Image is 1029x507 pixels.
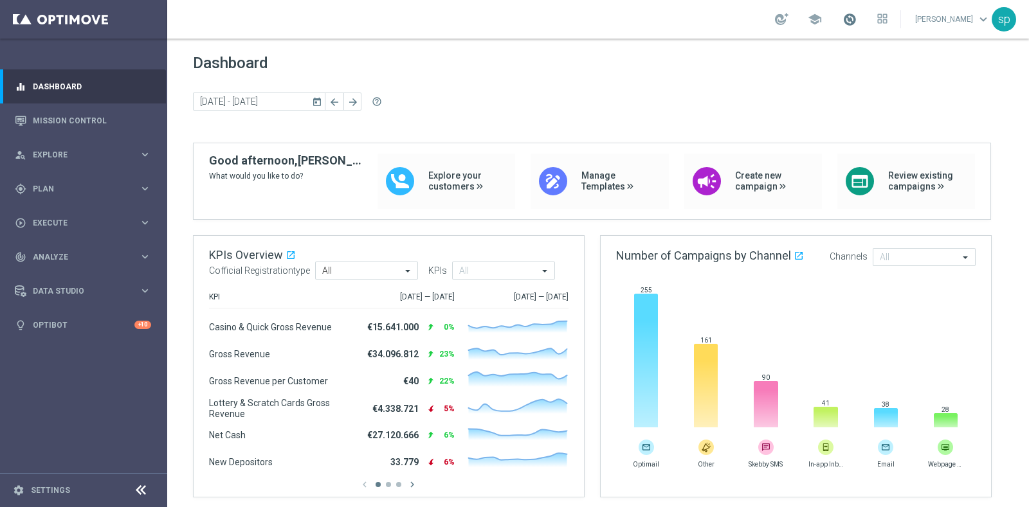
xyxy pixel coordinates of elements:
[13,485,24,496] i: settings
[15,308,151,342] div: Optibot
[992,7,1016,31] div: sp
[15,183,139,195] div: Plan
[33,308,134,342] a: Optibot
[139,217,151,229] i: keyboard_arrow_right
[33,287,139,295] span: Data Studio
[15,183,26,195] i: gps_fixed
[15,217,26,229] i: play_circle_outline
[15,251,26,263] i: track_changes
[914,10,992,29] a: [PERSON_NAME]keyboard_arrow_down
[14,150,152,160] button: person_search Explore keyboard_arrow_right
[15,69,151,103] div: Dashboard
[15,217,139,229] div: Execute
[14,82,152,92] button: equalizer Dashboard
[134,321,151,329] div: +10
[14,320,152,330] button: lightbulb Optibot +10
[15,149,26,161] i: person_search
[139,285,151,297] i: keyboard_arrow_right
[15,285,139,297] div: Data Studio
[33,69,151,103] a: Dashboard
[14,184,152,194] button: gps_fixed Plan keyboard_arrow_right
[14,218,152,228] button: play_circle_outline Execute keyboard_arrow_right
[33,185,139,193] span: Plan
[15,319,26,331] i: lightbulb
[139,148,151,161] i: keyboard_arrow_right
[33,219,139,227] span: Execute
[976,12,990,26] span: keyboard_arrow_down
[31,486,70,494] a: Settings
[33,253,139,261] span: Analyze
[33,151,139,159] span: Explore
[33,103,151,138] a: Mission Control
[15,149,139,161] div: Explore
[15,81,26,93] i: equalizer
[139,251,151,263] i: keyboard_arrow_right
[14,252,152,262] button: track_changes Analyze keyboard_arrow_right
[139,182,151,195] i: keyboard_arrow_right
[15,251,139,263] div: Analyze
[15,103,151,138] div: Mission Control
[14,286,152,296] button: Data Studio keyboard_arrow_right
[808,12,822,26] span: school
[14,116,152,126] button: Mission Control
